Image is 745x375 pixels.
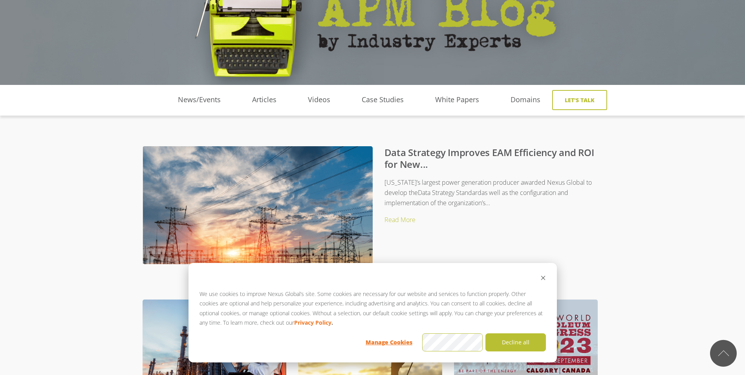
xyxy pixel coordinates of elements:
[189,263,557,362] div: Cookie banner
[162,94,236,106] a: News/Events
[158,177,603,208] p: [US_STATE]’s largest power generation producer awarded Nexus Global to develop theData Strategy S...
[359,333,419,351] button: Manage Cookies
[422,333,483,351] button: Accept all
[150,85,556,119] div: Navigation Menu
[552,90,607,110] a: Let's Talk
[540,274,546,284] button: Dismiss cookie banner
[294,318,331,328] a: Privacy Policy
[384,146,594,171] a: Data Strategy Improves EAM Efficiency and ROI for New...
[143,146,373,283] img: Data Strategy Improves EAM Efficiency and ROI for New Mexico Power Gen
[331,318,333,328] strong: .
[384,215,416,224] a: Read More
[419,94,495,106] a: White Papers
[200,289,546,328] p: We use cookies to improve Nexus Global’s site. Some cookies are necessary for our website and ser...
[236,94,292,106] a: Articles
[495,94,556,106] a: Domains
[485,333,546,351] button: Decline all
[346,94,419,106] a: Case Studies
[292,94,346,106] a: Videos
